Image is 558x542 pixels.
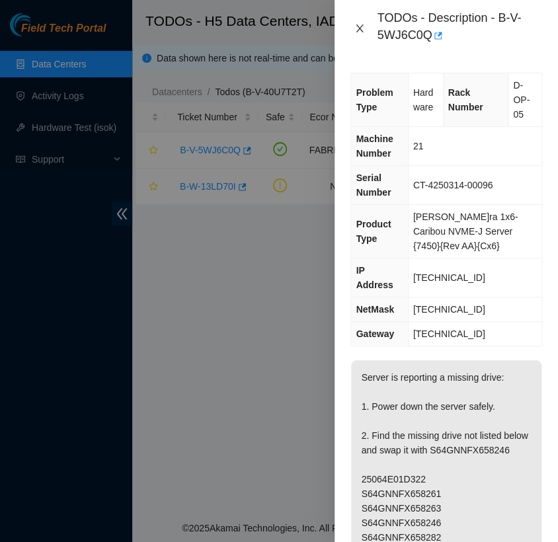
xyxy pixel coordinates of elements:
span: [TECHNICAL_ID] [413,329,485,339]
span: [TECHNICAL_ID] [413,304,485,315]
span: Machine Number [356,134,393,159]
button: Close [350,22,369,35]
div: TODOs - Description - B-V-5WJ6C0Q [377,11,542,46]
span: IP Address [356,265,393,290]
span: Gateway [356,329,394,339]
span: CT-4250314-00096 [413,180,493,190]
span: D-OP-05 [513,80,530,120]
span: close [354,23,365,34]
span: Product Type [356,219,391,244]
span: [PERSON_NAME]ra 1x6-Caribou NVME-J Server {7450}{Rev AA}{Cx6} [413,212,518,251]
span: Hardware [413,87,433,112]
span: NetMask [356,304,394,315]
span: Problem Type [356,87,393,112]
span: Serial Number [356,173,391,198]
span: [TECHNICAL_ID] [413,272,485,283]
span: Rack Number [448,87,483,112]
span: 21 [413,141,424,151]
